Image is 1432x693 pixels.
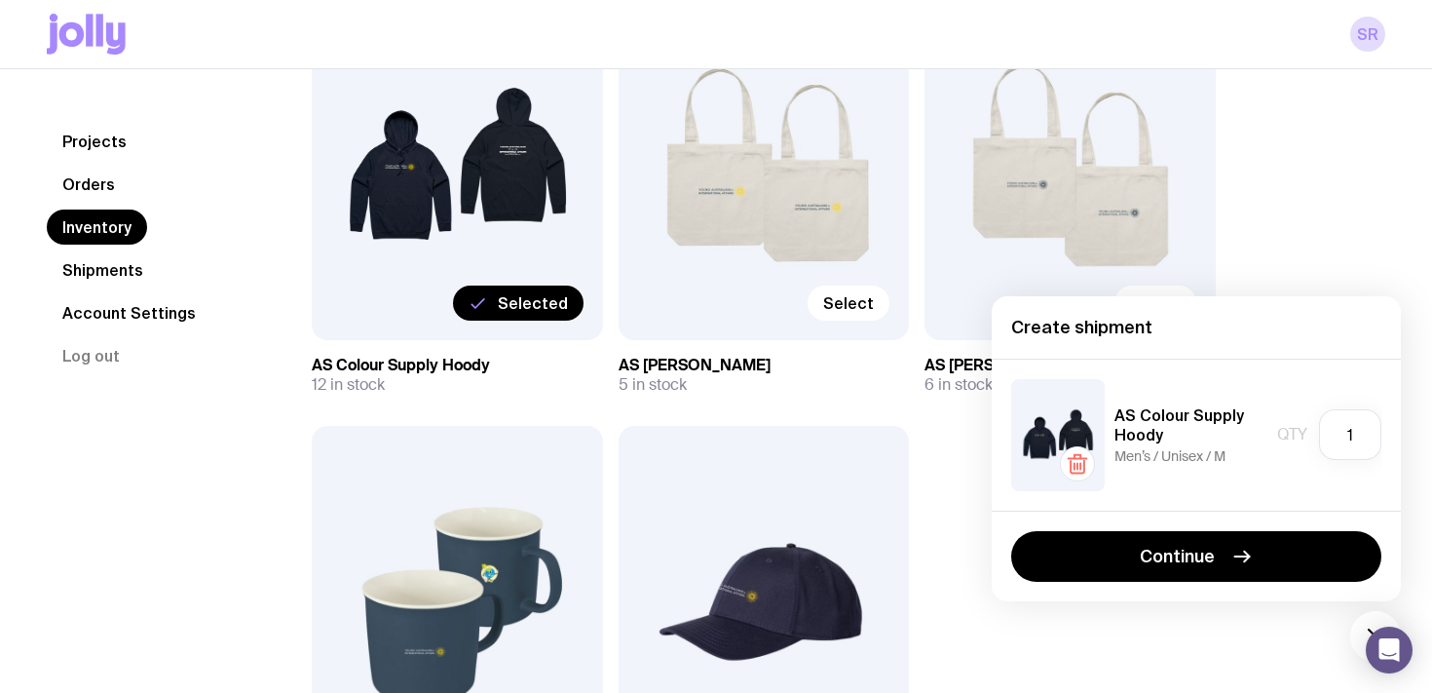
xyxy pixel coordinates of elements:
h3: AS [PERSON_NAME] [924,356,1216,375]
span: Selected [498,293,568,313]
a: SR [1350,17,1385,52]
div: Open Intercom Messenger [1366,627,1413,674]
span: Select [823,293,874,313]
a: Shipments [47,252,159,288]
span: 6 in stock [924,375,993,395]
span: Select [1130,293,1181,313]
h3: AS Colour Supply Hoody [312,356,603,375]
span: Continue [1140,545,1215,568]
h5: AS Colour Supply Hoody [1114,405,1267,444]
a: Projects [47,124,142,159]
button: Continue [1011,531,1381,582]
span: 12 in stock [312,375,385,395]
a: Orders [47,167,131,202]
span: Men’s / Unisex / M [1114,448,1225,464]
a: Account Settings [47,295,211,330]
h3: AS [PERSON_NAME] [619,356,910,375]
span: Qty [1277,425,1307,444]
a: Inventory [47,210,147,245]
button: Log out [47,338,135,373]
h4: Create shipment [1011,316,1381,339]
span: 5 in stock [619,375,687,395]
